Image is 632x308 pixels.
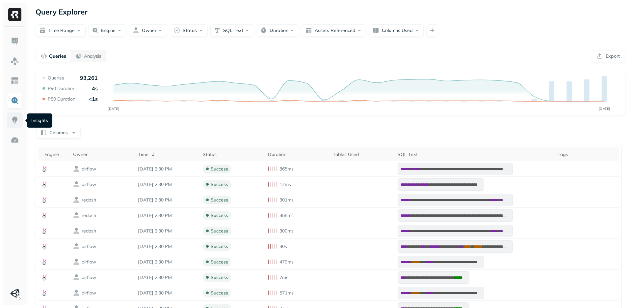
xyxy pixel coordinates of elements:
[73,274,80,281] img: owner
[333,151,391,158] div: Tables Used
[279,197,294,203] p: 301ms
[203,151,261,158] div: Status
[82,259,96,265] p: airflow
[82,228,96,234] p: redash
[279,290,294,296] p: 571ms
[37,127,81,139] button: Columns
[73,228,80,234] img: owner
[11,77,19,85] img: Asset Explorer
[138,274,196,281] p: Sep 8, 2025 2:30 PM
[279,212,294,219] p: 355ms
[138,212,196,219] p: Sep 8, 2025 2:30 PM
[82,243,96,250] p: airflow
[84,53,101,59] p: Analysis
[73,259,80,265] img: owner
[44,151,66,158] div: Engine
[49,53,66,59] p: Queries
[211,197,228,203] p: success
[257,24,299,36] button: Duration
[108,107,119,111] tspan: [DATE]
[138,197,196,203] p: Sep 8, 2025 2:30 PM
[10,289,19,298] img: Unity
[82,212,96,219] p: redash
[599,107,610,111] tspan: [DATE]
[11,136,19,144] img: Optimization
[279,243,287,250] p: 30s
[27,113,52,128] div: Insights
[369,24,424,36] button: Columns Used
[302,24,366,36] button: Assets Referenced
[398,151,551,158] div: SQL Text
[279,259,294,265] p: 479ms
[211,290,228,296] p: success
[138,243,196,250] p: Sep 8, 2025 2:30 PM
[73,243,80,250] img: owner
[82,290,96,296] p: airflow
[73,151,131,158] div: Owner
[11,96,19,105] img: Query Explorer
[138,166,196,172] p: Sep 8, 2025 2:30 PM
[73,197,80,203] img: owner
[73,212,80,219] img: owner
[279,228,294,234] p: 300ms
[48,85,75,92] p: P90 Duration
[211,259,228,265] p: success
[8,8,21,21] img: Ryft
[82,166,96,172] p: airflow
[268,151,326,158] div: Duration
[89,96,98,102] p: <1s
[211,181,228,188] p: success
[279,274,288,281] p: 7ms
[279,181,291,188] p: 12ms
[80,75,98,81] p: 93,261
[211,166,228,172] p: success
[211,212,228,219] p: success
[88,24,126,36] button: Engine
[73,181,80,188] img: owner
[82,181,96,188] p: airflow
[129,24,167,36] button: Owner
[73,290,80,296] img: owner
[82,274,96,281] p: airflow
[591,50,625,62] button: Export
[558,151,616,158] div: Tags
[138,150,196,158] div: Time
[211,274,228,281] p: success
[11,57,19,65] img: Assets
[211,228,228,234] p: success
[73,166,80,172] img: owner
[211,243,228,250] p: success
[11,37,19,46] img: Dashboard
[11,116,19,125] img: Insights
[138,290,196,296] p: Sep 8, 2025 2:30 PM
[138,228,196,234] p: Sep 8, 2025 2:30 PM
[82,197,96,203] p: redash
[138,181,196,188] p: Sep 8, 2025 2:30 PM
[92,85,98,92] p: 4s
[170,24,208,36] button: Status
[279,166,294,172] p: 865ms
[48,96,75,102] p: P50 Duration
[138,259,196,265] p: Sep 8, 2025 2:30 PM
[48,75,64,81] p: Queries
[36,6,88,18] p: Query Explorer
[210,24,254,36] button: SQL Text
[36,24,86,36] button: Time Range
